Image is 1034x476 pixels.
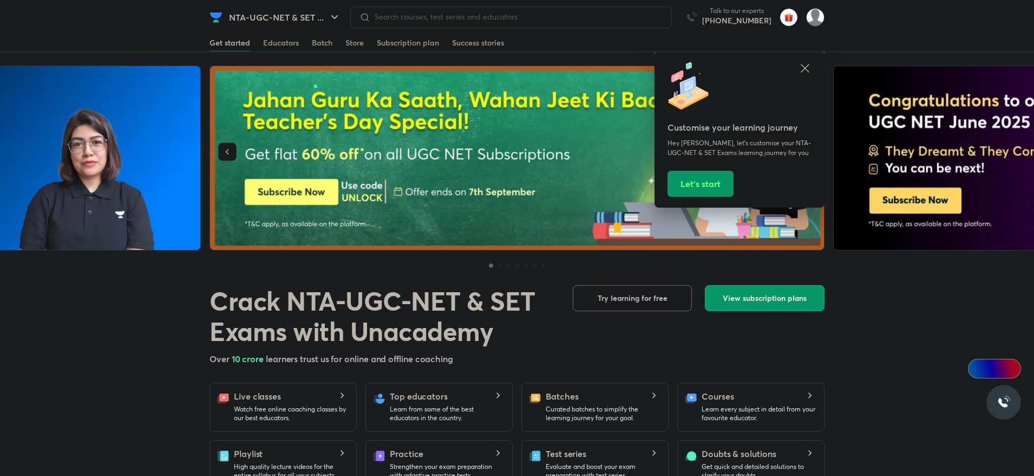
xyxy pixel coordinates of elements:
[210,285,555,346] h1: Crack NTA-UGC-NET & SET Exams with Unacademy
[452,34,504,52] a: Success stories
[210,34,250,52] a: Get started
[452,37,504,48] div: Success stories
[377,34,439,52] a: Subscription plan
[234,390,281,403] h5: Live classes
[377,37,439,48] div: Subscription plan
[546,390,578,403] h5: Batches
[234,405,348,422] p: Watch free online coaching classes by our best educators.
[210,37,250,48] div: Get started
[345,34,364,52] a: Store
[680,7,702,28] img: call-us
[702,15,771,26] a: [PHONE_NUMBER]
[370,12,663,21] input: Search courses, test series and educators
[312,34,332,52] a: Batch
[390,390,448,403] h5: Top educators
[210,11,222,24] img: Company Logo
[968,359,1021,378] a: Ai Doubts
[667,171,734,197] button: Let’s start
[390,405,503,422] p: Learn from some of the best educators in the country.
[573,285,692,311] button: Try learning for free
[390,447,423,460] h5: Practice
[702,390,734,403] h5: Courses
[210,353,232,364] span: Over
[705,285,824,311] button: View subscription plans
[222,7,348,28] button: NTA-UGC-NET & SET ...
[263,37,299,48] div: Educators
[723,293,807,304] span: View subscription plans
[232,353,266,364] span: 10 crore
[702,405,815,422] p: Learn every subject in detail from your favourite educator.
[345,37,364,48] div: Store
[702,447,776,460] h5: Doubts & solutions
[974,364,983,373] img: Icon
[667,121,812,134] h5: Customise your learning journey
[546,405,659,422] p: Curated batches to simplify the learning journey for your goal.
[806,8,824,27] img: Alan Pail.M
[234,447,263,460] h5: Playlist
[263,34,299,52] a: Educators
[667,62,716,111] img: icon
[986,364,1015,373] span: Ai Doubts
[598,293,667,304] span: Try learning for free
[546,447,586,460] h5: Test series
[312,37,332,48] div: Batch
[997,396,1010,409] img: ttu
[780,9,797,26] img: avatar
[667,138,812,158] p: Hey [PERSON_NAME], let’s customise your NTA-UGC-NET & SET Exams learning journey for you
[702,7,771,15] p: Talk to our experts
[266,353,453,364] span: learners trust us for online and offline coaching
